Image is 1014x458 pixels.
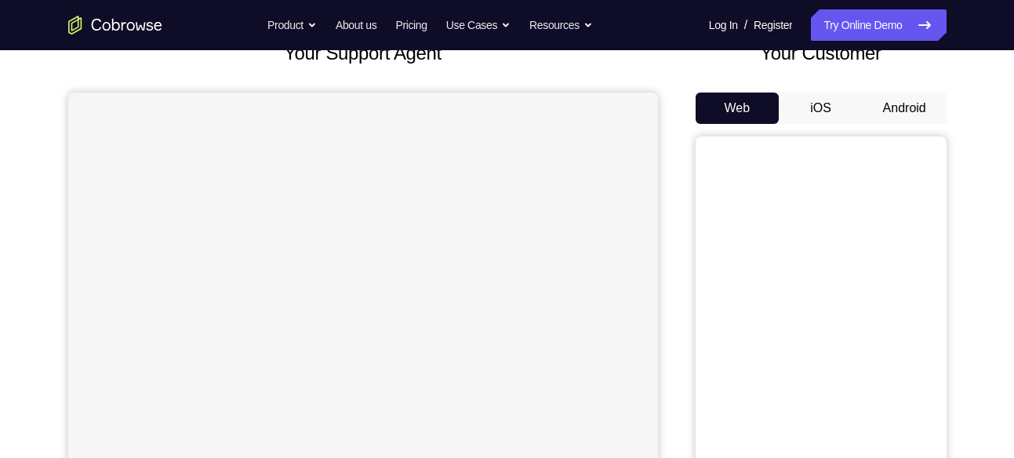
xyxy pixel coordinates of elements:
[744,16,747,35] span: /
[395,9,427,41] a: Pricing
[709,9,738,41] a: Log In
[863,93,947,124] button: Android
[336,9,376,41] a: About us
[267,9,317,41] button: Product
[68,39,658,67] h2: Your Support Agent
[68,16,162,35] a: Go to the home page
[446,9,511,41] button: Use Cases
[754,9,792,41] a: Register
[779,93,863,124] button: iOS
[696,93,780,124] button: Web
[696,39,947,67] h2: Your Customer
[811,9,946,41] a: Try Online Demo
[529,9,593,41] button: Resources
